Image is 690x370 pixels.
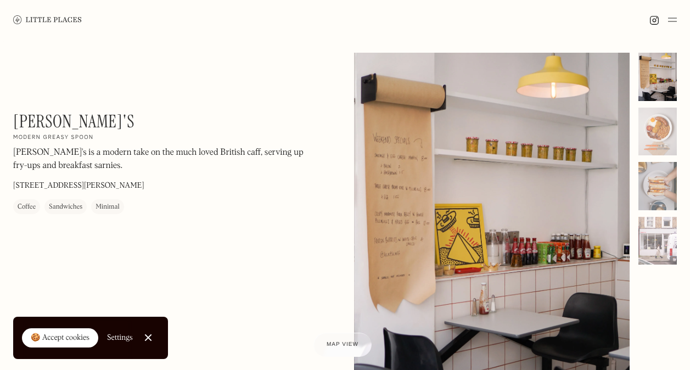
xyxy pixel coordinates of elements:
h2: Modern greasy spoon [13,134,93,142]
h1: [PERSON_NAME]'s [13,111,134,132]
a: 🍪 Accept cookies [22,328,98,348]
div: Sandwiches [49,202,82,213]
p: [PERSON_NAME]'s is a modern take on the much loved British caff, serving up fry-ups and breakfast... [13,147,310,173]
p: [STREET_ADDRESS][PERSON_NAME] [13,181,144,192]
div: Coffee [18,202,36,213]
div: Minimal [96,202,120,213]
div: Settings [107,334,133,341]
a: Close Cookie Popup [137,327,159,349]
a: Map view [313,333,372,357]
a: Settings [107,326,133,350]
div: 🍪 Accept cookies [31,333,89,344]
span: Map view [327,341,358,347]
